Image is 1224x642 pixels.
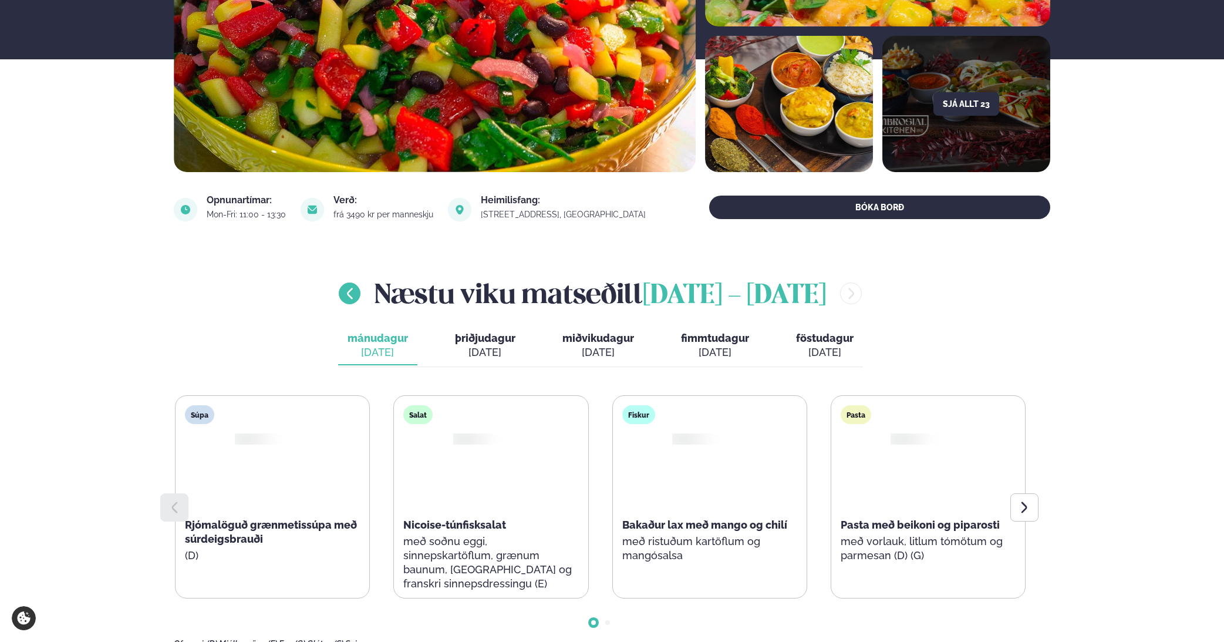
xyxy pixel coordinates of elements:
p: með ristuðum kartöflum og mangósalsa [622,535,797,563]
img: image alt [301,198,324,221]
img: image alt [448,198,471,221]
span: Pasta með beikoni og piparosti [841,519,1000,531]
button: fimmtudagur [DATE] [672,327,758,365]
div: Salat [403,405,433,424]
h2: Næstu viku matseðill [375,274,826,312]
span: miðvikudagur [562,332,634,344]
span: Bakaður lax með mango og chilí [622,519,787,531]
span: Nicoise-túnfisksalat [403,519,506,531]
button: þriðjudagur [DATE] [446,327,525,365]
span: Go to slide 1 [591,620,596,625]
img: img [232,432,264,445]
button: menu-btn-left [339,283,360,304]
span: fimmtudagur [681,332,749,344]
div: Súpa [185,405,214,424]
button: menu-btn-right [840,283,862,304]
div: Mon-Fri: 11:00 - 13:30 [207,210,286,219]
a: link [481,207,646,221]
div: [DATE] [348,345,408,359]
img: img [451,432,482,445]
img: image alt [174,198,197,221]
span: [DATE] - [DATE] [643,283,826,309]
img: image alt [705,36,873,172]
span: mánudagur [348,332,408,344]
img: img [669,432,700,445]
img: img [888,432,919,445]
button: miðvikudagur [DATE] [553,327,643,365]
p: með soðnu eggi, sinnepskartöflum, grænum baunum, [GEOGRAPHIC_DATA] og franskri sinnepsdressingu (E) [403,535,578,591]
span: Rjómalöguð grænmetissúpa með súrdeigsbrauði [185,519,357,545]
div: Pasta [841,405,871,424]
button: Sjá allt 23 [933,92,999,116]
div: [DATE] [796,345,854,359]
div: [DATE] [562,345,634,359]
button: mánudagur [DATE] [338,327,417,365]
div: [DATE] [455,345,515,359]
span: Go to slide 2 [605,620,610,625]
span: þriðjudagur [455,332,515,344]
span: föstudagur [796,332,854,344]
p: með vorlauk, litlum tómötum og parmesan (D) (G) [841,535,1016,563]
button: BÓKA BORÐ [709,196,1050,219]
div: Verð: [333,196,434,205]
div: Fiskur [622,405,655,424]
a: Cookie settings [12,606,36,630]
div: Opnunartímar: [207,196,286,205]
div: Heimilisfang: [481,196,646,205]
button: föstudagur [DATE] [787,327,863,365]
div: [DATE] [681,345,749,359]
div: frá 3490 kr per manneskju [333,210,434,219]
p: (D) [185,549,360,563]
